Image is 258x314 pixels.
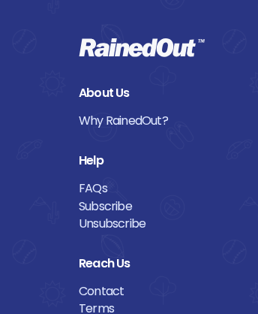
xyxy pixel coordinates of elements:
div: About Us [79,84,179,101]
a: Unsubscribe [79,215,179,232]
div: Reach Us [79,255,179,272]
a: Subscribe [79,198,179,215]
div: Help [79,152,179,169]
a: Why RainedOut? [79,112,179,129]
a: Contact [79,282,179,300]
a: FAQs [79,180,179,197]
